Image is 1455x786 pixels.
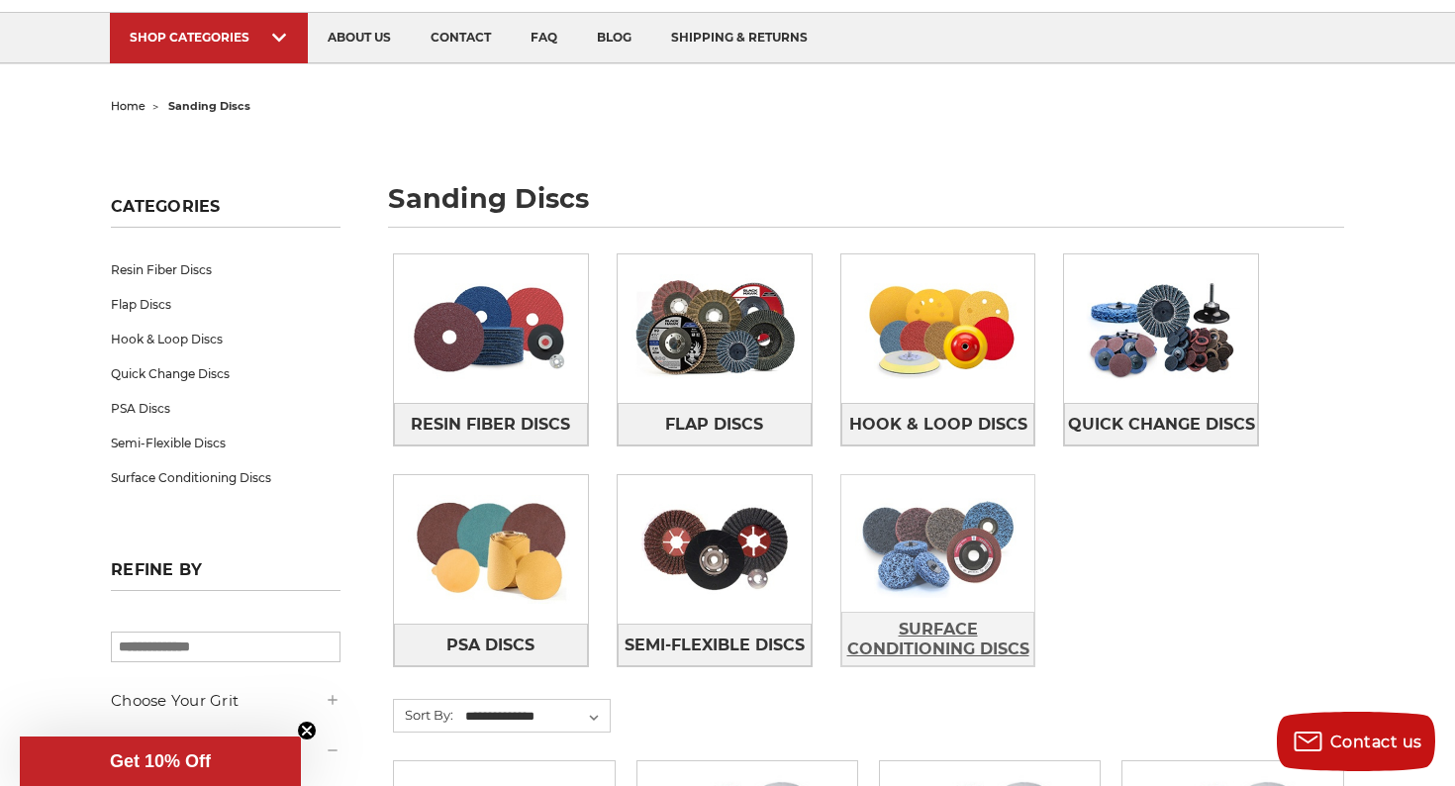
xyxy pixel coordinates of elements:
[394,624,588,666] a: PSA Discs
[297,721,317,740] button: Close teaser
[394,403,588,445] a: Resin Fiber Discs
[111,287,340,322] a: Flap Discs
[446,629,534,662] span: PSA Discs
[1330,733,1422,751] span: Contact us
[111,426,340,460] a: Semi-Flexible Discs
[618,260,812,397] img: Flap Discs
[111,391,340,426] a: PSA Discs
[841,475,1035,612] img: Surface Conditioning Discs
[111,689,340,713] h5: Choose Your Grit
[20,737,301,786] div: Get 10% OffClose teaser
[111,197,340,228] h5: Categories
[411,13,511,63] a: contact
[651,13,827,63] a: shipping & returns
[110,751,211,771] span: Get 10% Off
[1277,712,1435,771] button: Contact us
[842,613,1034,666] span: Surface Conditioning Discs
[1064,403,1258,445] a: Quick Change Discs
[111,322,340,356] a: Hook & Loop Discs
[168,99,250,113] span: sanding discs
[849,408,1027,442] span: Hook & Loop Discs
[841,403,1035,445] a: Hook & Loop Discs
[111,460,340,495] a: Surface Conditioning Discs
[511,13,577,63] a: faq
[625,629,805,662] span: Semi-Flexible Discs
[841,612,1035,666] a: Surface Conditioning Discs
[411,408,570,442] span: Resin Fiber Discs
[130,30,288,45] div: SHOP CATEGORIES
[111,252,340,287] a: Resin Fiber Discs
[841,260,1035,397] img: Hook & Loop Discs
[308,13,411,63] a: about us
[618,624,812,666] a: Semi-Flexible Discs
[388,185,1344,228] h1: sanding discs
[111,560,340,591] h5: Refine by
[394,700,453,730] label: Sort By:
[111,99,145,113] a: home
[618,481,812,618] img: Semi-Flexible Discs
[1068,408,1255,442] span: Quick Change Discs
[665,408,763,442] span: Flap Discs
[394,260,588,397] img: Resin Fiber Discs
[618,403,812,445] a: Flap Discs
[462,702,610,732] select: Sort By:
[577,13,651,63] a: blog
[111,356,340,391] a: Quick Change Discs
[394,481,588,618] img: PSA Discs
[1064,260,1258,397] img: Quick Change Discs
